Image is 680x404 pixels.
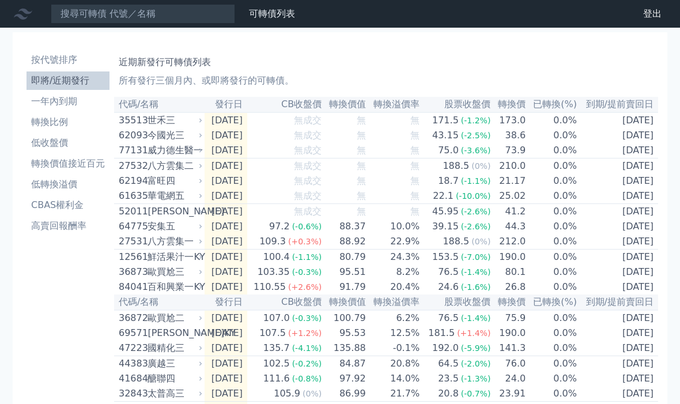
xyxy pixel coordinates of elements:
[205,204,247,220] td: [DATE]
[148,341,200,355] div: 國精化三
[357,175,366,186] span: 無
[420,97,491,112] th: 股票收盤價
[322,386,367,402] td: 86.99
[410,206,420,217] span: 無
[148,129,200,142] div: 今國光三
[491,250,526,265] td: 190.0
[491,173,526,188] td: 21.17
[526,173,577,188] td: 0.0%
[322,234,367,250] td: 88.92
[27,74,109,88] li: 即將/近期發行
[526,280,577,294] td: 0.0%
[491,112,526,128] td: 173.0
[410,115,420,126] span: 無
[205,173,247,188] td: [DATE]
[461,131,491,140] span: (-2.5%)
[205,310,247,326] td: [DATE]
[322,341,367,356] td: 135.88
[436,372,461,386] div: 23.5
[322,310,367,326] td: 100.79
[491,97,526,112] th: 轉換價
[27,219,109,233] li: 高賣回報酬率
[526,158,577,174] td: 0.0%
[205,341,247,356] td: [DATE]
[205,294,247,310] th: 發行日
[577,280,658,294] td: [DATE]
[322,250,367,265] td: 80.79
[205,265,247,280] td: [DATE]
[205,188,247,204] td: [DATE]
[577,219,658,234] td: [DATE]
[148,189,200,203] div: 華電網五
[27,113,109,131] a: 轉換比例
[119,280,145,294] div: 84041
[491,219,526,234] td: 44.3
[471,161,490,171] span: (0%)
[27,115,109,129] li: 轉換比例
[148,372,200,386] div: 醣聯四
[119,341,145,355] div: 47223
[322,326,367,341] td: 95.53
[367,234,420,250] td: 22.9%
[367,280,420,294] td: 20.4%
[261,341,292,355] div: 135.7
[430,341,461,355] div: 192.0
[288,329,322,338] span: (+1.2%)
[526,294,577,310] th: 已轉換(%)
[148,159,200,173] div: 八方雲集二
[526,310,577,326] td: 0.0%
[491,158,526,174] td: 210.0
[257,326,288,340] div: 107.5
[436,311,461,325] div: 76.5
[205,280,247,294] td: [DATE]
[205,219,247,234] td: [DATE]
[271,387,303,401] div: 105.9
[292,359,322,368] span: (-0.2%)
[526,265,577,280] td: 0.0%
[526,341,577,356] td: 0.0%
[357,190,366,201] span: 無
[114,294,205,310] th: 代碼/名稱
[526,326,577,341] td: 0.0%
[205,371,247,386] td: [DATE]
[461,359,491,368] span: (-2.0%)
[261,311,292,325] div: 107.0
[622,349,680,404] iframe: Chat Widget
[491,310,526,326] td: 75.9
[261,357,292,371] div: 102.5
[205,97,247,112] th: 發行日
[249,8,295,19] a: 可轉債列表
[51,4,235,24] input: 搜尋可轉債 代號／名稱
[119,189,145,203] div: 61635
[471,237,490,246] span: (0%)
[148,357,200,371] div: 廣越三
[294,145,322,156] span: 無成交
[410,190,420,201] span: 無
[119,357,145,371] div: 44383
[294,160,322,171] span: 無成交
[119,326,145,340] div: 69571
[148,250,200,264] div: 鮮活果汁一KY
[430,250,461,264] div: 153.5
[577,326,658,341] td: [DATE]
[322,97,367,112] th: 轉換價值
[261,250,292,264] div: 100.4
[461,374,491,383] span: (-1.3%)
[436,357,461,371] div: 64.5
[292,252,322,262] span: (-1.1%)
[292,314,322,323] span: (-0.3%)
[491,188,526,204] td: 25.02
[119,174,145,188] div: 62194
[577,250,658,265] td: [DATE]
[491,204,526,220] td: 41.2
[577,173,658,188] td: [DATE]
[367,294,420,310] th: 轉換溢價率
[148,235,200,248] div: 八方雲集一
[577,158,658,174] td: [DATE]
[526,356,577,372] td: 0.0%
[491,143,526,158] td: 73.9
[491,371,526,386] td: 24.0
[461,116,491,125] span: (-1.2%)
[461,146,491,155] span: (-3.6%)
[322,371,367,386] td: 97.92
